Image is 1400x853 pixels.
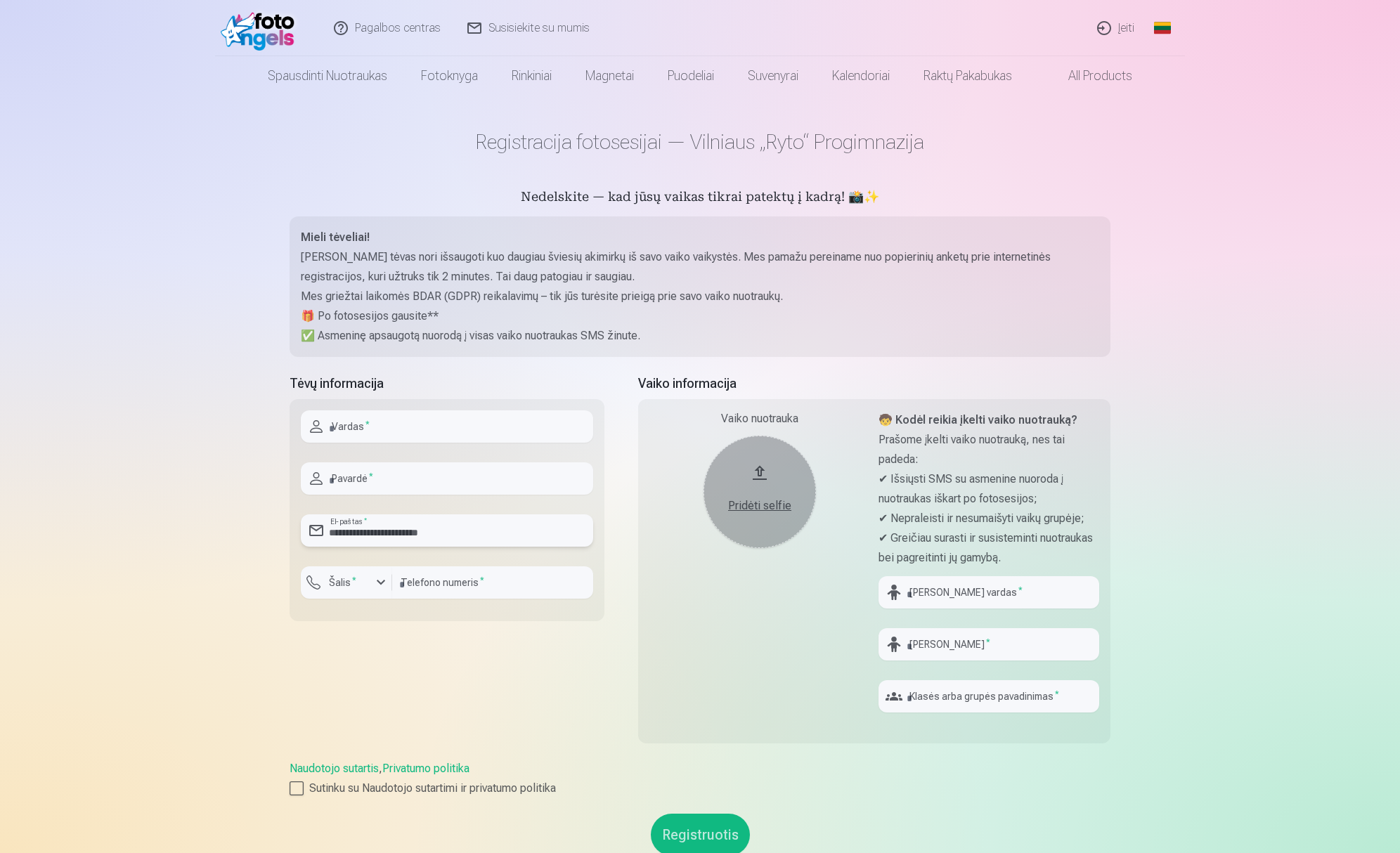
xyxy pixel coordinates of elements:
h5: Nedelskite — kad jūsų vaikas tikrai patektų į kadrą! 📸✨ [290,188,1110,208]
a: Fotoknyga [404,56,495,96]
a: Naudotojo sutartis [290,762,379,775]
h5: Tėvų informacija [290,374,604,393]
a: Raktų pakabukas [907,56,1029,96]
a: Puodeliai [651,56,731,96]
p: ✅ Asmeninę apsaugotą nuorodą į visas vaiko nuotraukas SMS žinute. [301,326,1099,346]
a: Kalendoriai [815,56,907,96]
strong: Mieli tėveliai! [301,230,370,244]
img: /fa2 [221,6,302,51]
a: Privatumo politika [382,762,469,775]
label: Sutinku su Naudotojo sutartimi ir privatumo politika [290,780,1110,797]
p: 🎁 Po fotosesijos gausite** [301,306,1099,326]
a: All products [1029,56,1149,96]
div: , [290,760,1110,797]
p: ✔ Greičiau surasti ir susisteminti nuotraukas bei pagreitinti jų gamybą. [879,528,1099,568]
a: Rinkiniai [495,56,569,96]
p: ✔ Nepraleisti ir nesumaišyti vaikų grupėje; [879,509,1099,528]
button: Šalis* [301,566,392,599]
button: Pridėti selfie [704,436,816,548]
strong: 🧒 Kodėl reikia įkelti vaiko nuotrauką? [879,413,1077,426]
a: Spausdinti nuotraukas [251,56,404,96]
a: Magnetai [569,56,651,96]
p: [PERSON_NAME] tėvas nori išsaugoti kuo daugiau šviesių akimirkų iš savo vaiko vaikystės. Mes pama... [301,247,1099,287]
div: Vaiko nuotrauka [649,410,870,427]
label: Šalis [323,575,362,590]
p: Mes griežtai laikomės BDAR (GDPR) reikalavimų – tik jūs turėsite prieigą prie savo vaiko nuotraukų. [301,287,1099,306]
a: Suvenyrai [731,56,815,96]
h1: Registracija fotosesijai — Vilniaus „Ryto“ Progimnazija [290,129,1110,155]
p: Prašome įkelti vaiko nuotrauką, nes tai padeda: [879,430,1099,469]
div: Pridėti selfie [718,497,802,514]
h5: Vaiko informacija [638,374,1110,393]
p: ✔ Išsiųsti SMS su asmenine nuoroda į nuotraukas iškart po fotosesijos; [879,469,1099,509]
